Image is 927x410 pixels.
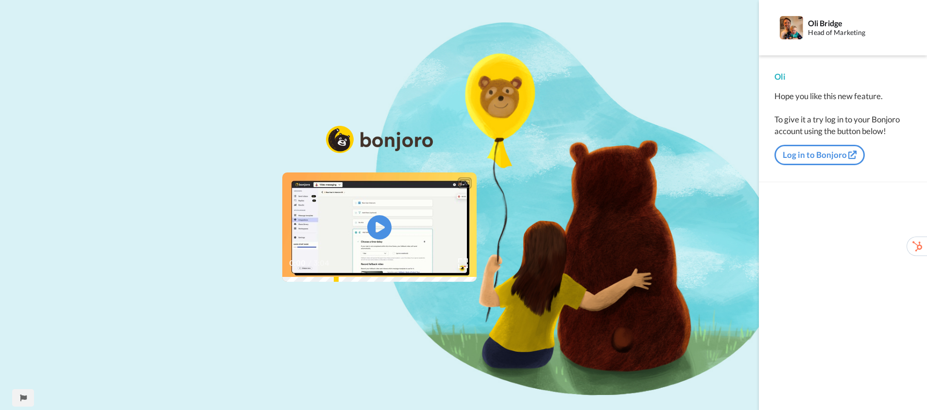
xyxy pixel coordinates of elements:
div: Hope you like this new feature. To give it a try log in to your Bonjoro account using the button ... [774,90,911,137]
img: Full screen [458,258,468,268]
img: Profile Image [780,16,803,39]
img: logo_full.png [326,126,433,154]
span: 0:00 [289,257,306,269]
div: Oli Bridge [808,18,911,28]
div: Oli [774,71,911,83]
div: CC [459,178,471,188]
span: 3:04 [313,257,330,269]
span: / [308,257,311,269]
button: Log in to Bonjoro [774,145,865,165]
div: Head of Marketing [808,29,911,37]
